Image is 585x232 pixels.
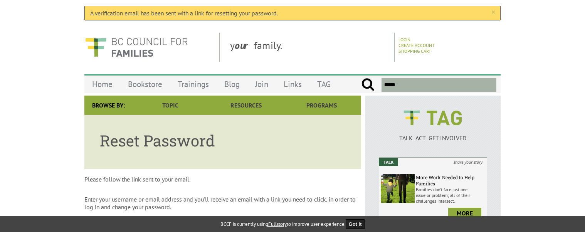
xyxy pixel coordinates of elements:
[416,187,485,204] p: Families don’t face just one issue or problem; all of their challenges intersect.
[84,33,188,62] img: BC Council for FAMILIES
[379,158,398,166] em: Talk
[398,37,410,42] a: Login
[133,96,208,115] a: Topic
[268,221,287,227] a: Fullstory
[284,96,360,115] a: Programs
[208,96,284,115] a: Resources
[398,42,435,48] a: Create Account
[398,103,467,133] img: BCCF's TAG Logo
[247,75,276,93] a: Join
[84,175,361,183] p: Please follow the link sent to your email.
[379,134,487,142] p: TALK ACT GET INVOLVED
[449,158,487,166] i: share your story
[100,130,346,151] h1: Reset Password
[346,219,365,229] button: Got it
[416,174,485,187] h6: More Work Needed to Help Families
[84,195,361,211] p: Enter your username or email address and you'll receive an email with a link you need to click, i...
[491,8,495,16] a: ×
[448,208,481,219] a: more
[379,126,487,142] a: TALK ACT GET INVOLVED
[309,75,338,93] a: TAG
[120,75,170,93] a: Bookstore
[235,39,254,52] strong: our
[84,96,133,115] div: Browse By:
[398,48,431,54] a: Shopping Cart
[361,78,375,92] input: Submit
[224,33,395,62] div: y family.
[170,75,217,93] a: Trainings
[84,75,120,93] a: Home
[276,75,309,93] a: Links
[84,6,501,20] div: A verification email has been sent with a link for resetting your password.
[217,75,247,93] a: Blog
